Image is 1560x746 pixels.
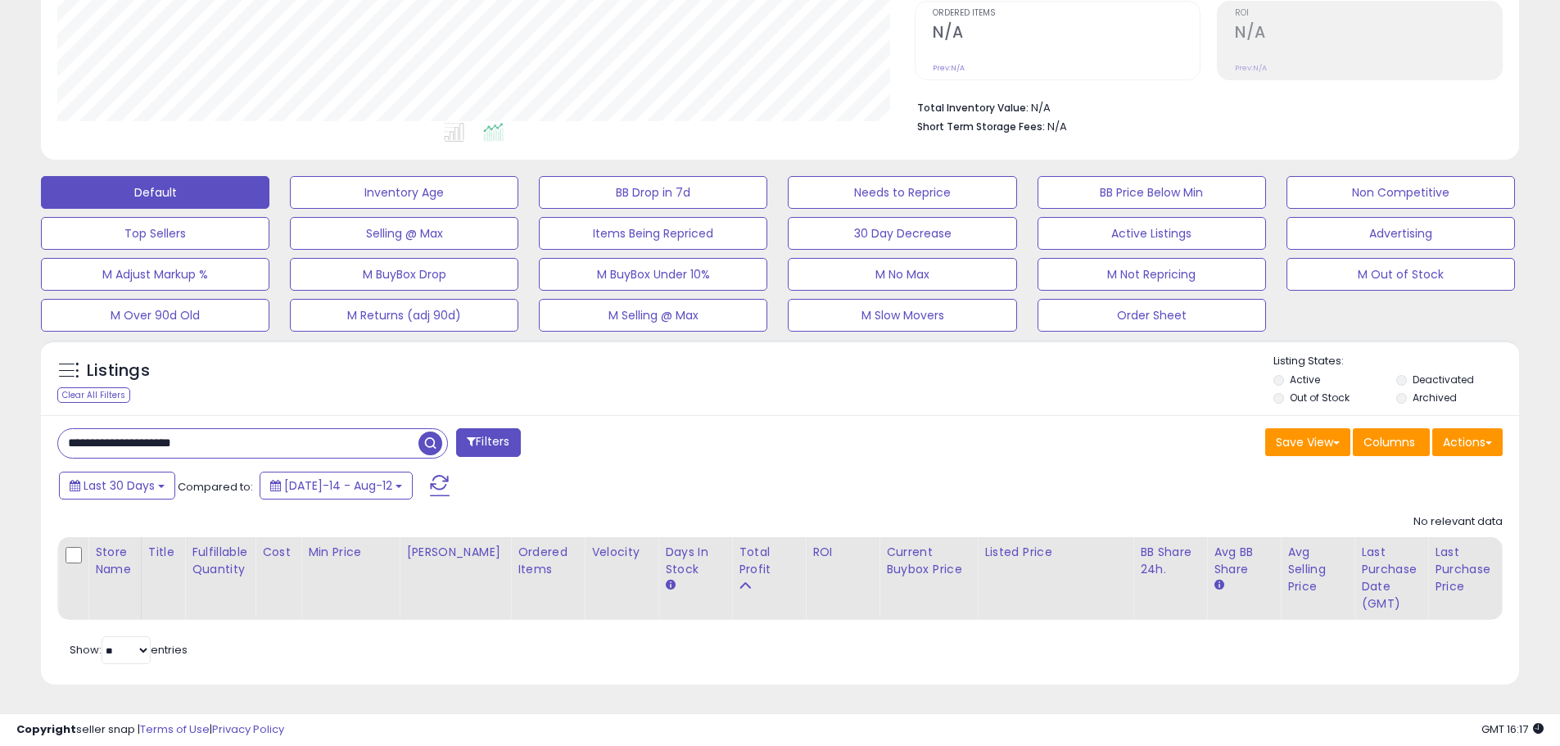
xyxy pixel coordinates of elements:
h2: N/A [1235,23,1502,45]
span: Show: entries [70,642,188,658]
button: M Adjust Markup % [41,258,269,291]
div: BB Share 24h. [1140,544,1200,578]
button: M No Max [788,258,1016,291]
div: [PERSON_NAME] [406,544,504,561]
div: Days In Stock [665,544,725,578]
label: Archived [1413,391,1457,405]
p: Listing States: [1273,354,1519,369]
strong: Copyright [16,721,76,737]
button: Advertising [1286,217,1515,250]
div: No relevant data [1413,514,1503,530]
button: M Over 90d Old [41,299,269,332]
span: Compared to: [178,479,253,495]
button: Order Sheet [1038,299,1266,332]
button: M Returns (adj 90d) [290,299,518,332]
div: Title [148,544,178,561]
button: M Selling @ Max [539,299,767,332]
div: Listed Price [984,544,1126,561]
div: Current Buybox Price [886,544,970,578]
div: Min Price [308,544,392,561]
span: [DATE]-14 - Aug-12 [284,477,392,494]
button: Top Sellers [41,217,269,250]
div: Total Profit [739,544,798,578]
button: Inventory Age [290,176,518,209]
button: BB Drop in 7d [539,176,767,209]
b: Total Inventory Value: [917,101,1029,115]
div: ROI [812,544,872,561]
button: M Slow Movers [788,299,1016,332]
div: Avg BB Share [1214,544,1273,578]
button: M Out of Stock [1286,258,1515,291]
small: Days In Stock. [665,578,675,593]
div: Ordered Items [518,544,577,578]
a: Terms of Use [140,721,210,737]
small: Avg BB Share. [1214,578,1223,593]
label: Deactivated [1413,373,1474,387]
li: N/A [917,97,1490,116]
button: Last 30 Days [59,472,175,500]
button: Default [41,176,269,209]
div: Clear All Filters [57,387,130,403]
a: Privacy Policy [212,721,284,737]
div: Store Name [95,544,134,578]
b: Short Term Storage Fees: [917,120,1045,133]
button: Non Competitive [1286,176,1515,209]
span: 2025-09-12 16:17 GMT [1481,721,1544,737]
span: N/A [1047,119,1067,134]
button: Needs to Reprice [788,176,1016,209]
button: Filters [456,428,520,457]
button: M Not Repricing [1038,258,1266,291]
span: Ordered Items [933,9,1200,18]
span: ROI [1235,9,1502,18]
button: Actions [1432,428,1503,456]
button: [DATE]-14 - Aug-12 [260,472,413,500]
button: Active Listings [1038,217,1266,250]
div: Last Purchase Price [1435,544,1494,595]
small: Prev: N/A [933,63,965,73]
h5: Listings [87,359,150,382]
button: M BuyBox Under 10% [539,258,767,291]
div: Cost [262,544,294,561]
div: Avg Selling Price [1287,544,1347,595]
button: Items Being Repriced [539,217,767,250]
div: Fulfillable Quantity [192,544,248,578]
label: Out of Stock [1290,391,1350,405]
button: Columns [1353,428,1430,456]
button: Selling @ Max [290,217,518,250]
h2: N/A [933,23,1200,45]
div: seller snap | | [16,722,284,738]
button: 30 Day Decrease [788,217,1016,250]
label: Active [1290,373,1320,387]
button: M BuyBox Drop [290,258,518,291]
button: Save View [1265,428,1350,456]
span: Last 30 Days [84,477,155,494]
div: Velocity [591,544,651,561]
button: BB Price Below Min [1038,176,1266,209]
small: Prev: N/A [1235,63,1267,73]
div: Last Purchase Date (GMT) [1361,544,1421,613]
span: Columns [1363,434,1415,450]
